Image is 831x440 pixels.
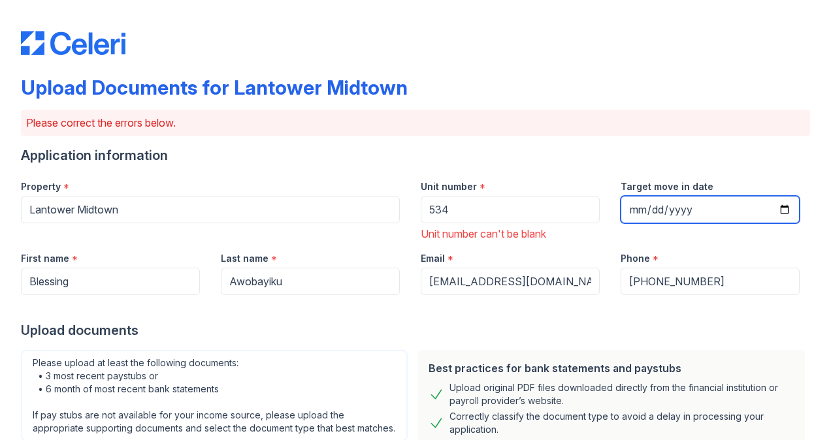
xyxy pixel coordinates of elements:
img: CE_Logo_Blue-a8612792a0a2168367f1c8372b55b34899dd931a85d93a1a3d3e32e68fde9ad4.png [21,31,125,55]
label: Phone [621,252,650,265]
p: Please correct the errors below. [26,115,805,131]
div: Application information [21,146,810,165]
label: Target move in date [621,180,713,193]
label: Property [21,180,61,193]
div: Upload original PDF files downloaded directly from the financial institution or payroll provider’... [449,381,794,407]
label: Email [421,252,445,265]
div: Unit number can't be blank [421,226,600,242]
label: Unit number [421,180,477,193]
div: Correctly classify the document type to avoid a delay in processing your application. [449,410,794,436]
div: Best practices for bank statements and paystubs [429,360,794,376]
label: First name [21,252,69,265]
div: Upload Documents for Lantower Midtown [21,76,408,99]
div: Upload documents [21,321,810,339]
label: Last name [221,252,269,265]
